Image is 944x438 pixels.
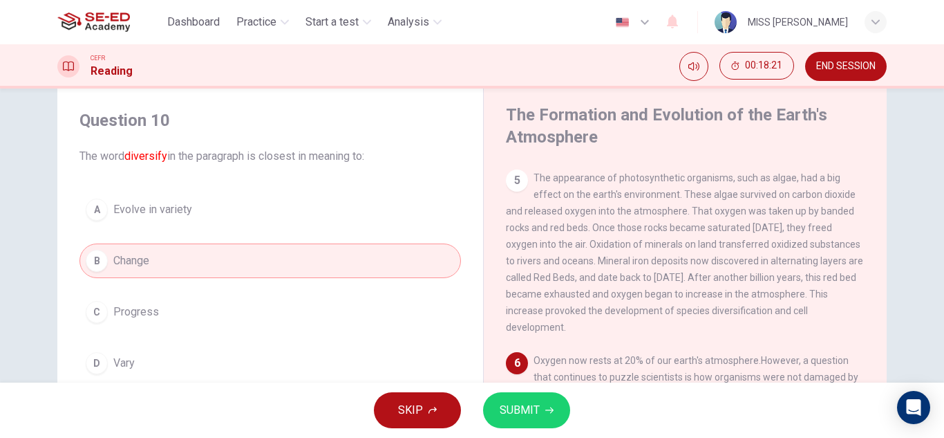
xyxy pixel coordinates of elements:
a: SE-ED Academy logo [57,8,162,36]
font: diversify [124,149,167,163]
img: Profile picture [715,11,737,33]
button: Dashboard [162,10,225,35]
div: B [86,250,108,272]
span: Dashboard [167,14,220,30]
div: Open Intercom Messenger [897,391,930,424]
span: Analysis [388,14,429,30]
div: 6 [506,352,528,374]
span: SKIP [398,401,423,420]
div: C [86,301,108,323]
span: Progress [113,304,159,320]
button: SUBMIT [483,392,570,428]
div: Mute [679,52,708,81]
span: Vary [113,355,135,372]
div: A [86,199,108,221]
span: Practice [236,14,276,30]
button: SKIP [374,392,461,428]
span: CEFR [91,53,105,63]
div: 5 [506,170,528,192]
h1: Reading [91,63,133,80]
div: MISS [PERSON_NAME] [748,14,848,30]
button: DVary [79,346,461,381]
span: Start a test [305,14,359,30]
span: END SESSION [816,61,876,72]
button: AEvolve in variety [79,192,461,227]
span: SUBMIT [500,401,540,420]
div: D [86,352,108,374]
span: 00:18:21 [745,60,782,71]
button: CProgress [79,295,461,329]
span: The appearance of photosynthetic organisms, such as algae, had a big effect on the earth's enviro... [506,172,863,333]
img: en [614,17,631,28]
h4: The Formation and Evolution of the Earth's Atmosphere [506,104,861,148]
button: 00:18:21 [719,52,794,80]
button: Analysis [382,10,447,35]
h4: Question 10 [79,109,461,131]
span: Change [113,253,149,269]
div: Hide [719,52,794,81]
span: The word in the paragraph is closest in meaning to: [79,148,461,165]
button: BChange [79,244,461,278]
button: Practice [231,10,294,35]
span: Evolve in variety [113,201,192,218]
button: END SESSION [805,52,887,81]
button: Start a test [300,10,377,35]
img: SE-ED Academy logo [57,8,130,36]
